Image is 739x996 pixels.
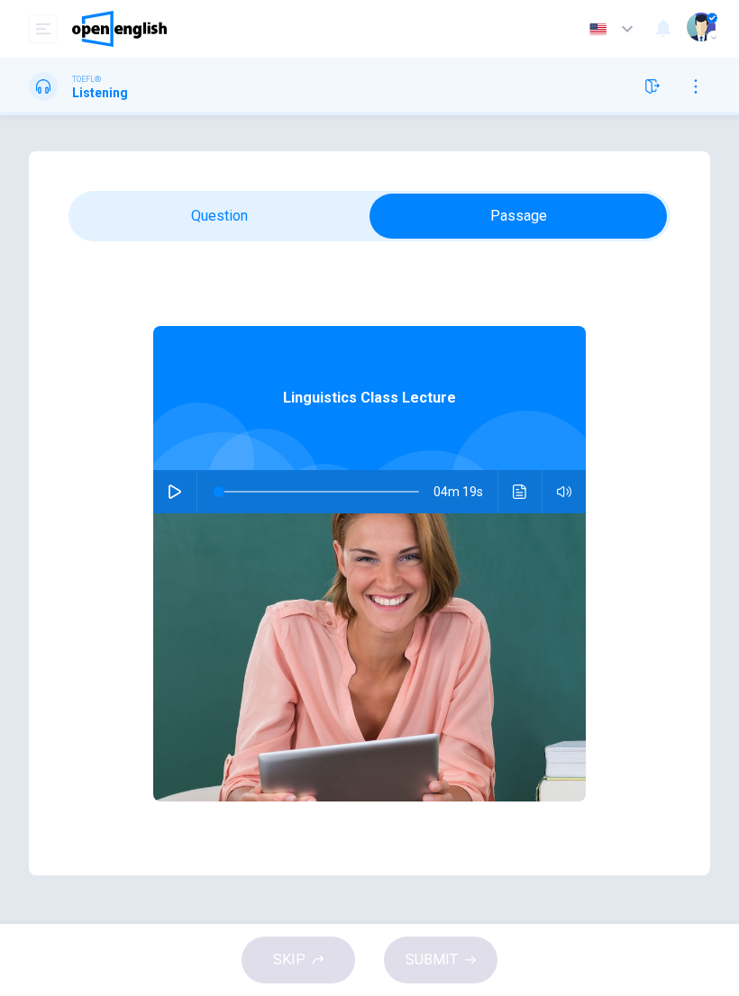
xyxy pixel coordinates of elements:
button: Click to see the audio transcription [506,470,534,513]
span: 04m 19s [433,470,497,513]
img: Profile picture [687,13,716,41]
img: Linguistics Class Lecture [153,513,586,801]
span: Linguistics Class Lecture [283,387,456,409]
button: open mobile menu [29,14,58,43]
span: TOEFL® [72,73,101,86]
img: OpenEnglish logo [72,11,167,47]
img: en [587,23,609,36]
h1: Listening [72,86,128,100]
